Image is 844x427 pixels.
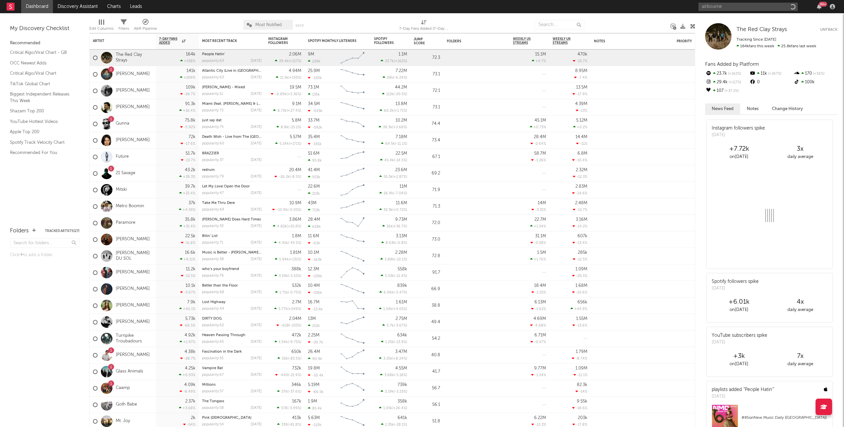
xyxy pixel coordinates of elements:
[271,92,301,96] div: ( )
[737,38,776,42] span: Tracking Since: [DATE]
[251,125,262,129] div: [DATE]
[308,118,319,123] div: 33.7M
[251,109,262,112] div: [DATE]
[575,135,587,139] div: 14.4M
[765,103,810,114] button: Change History
[414,136,440,144] div: 73.4
[202,185,262,188] div: Let My Love Open the Door
[385,142,395,146] span: 64.5k
[202,39,252,43] div: Most Recent Track
[180,92,195,96] div: -26.7 %
[737,44,816,48] span: 25.8k fans last week
[712,132,765,138] div: [DATE]
[202,367,223,370] a: Vampire Bat
[399,52,407,57] div: 1.1M
[295,24,304,27] button: Save
[202,158,224,162] div: popularity: 37
[116,418,130,424] a: Mt. Joy
[202,168,262,172] div: redrum
[793,78,837,87] div: 100k
[396,118,407,123] div: 10.2M
[308,69,320,73] div: 25.9M
[513,37,536,45] span: Weekly US Streams
[414,70,440,78] div: 73.1
[290,59,300,63] span: +117 %
[202,69,262,73] div: Atlantic City (Live in Jersey) [feat. Bruce Springsteen and Kings of Leon]
[677,39,703,43] div: Priority
[385,59,394,63] span: 23.7k
[308,201,316,205] div: 43M
[10,251,79,259] div: Click to add a folder.
[737,44,774,48] span: 164k fans this week
[308,142,321,146] div: -191k
[576,118,587,123] div: 5.12M
[116,251,152,262] a: [PERSON_NAME] DU SOL
[185,118,195,123] div: 75.8k
[202,175,224,178] div: popularity: 79
[594,39,660,43] div: Notes
[817,4,822,9] button: 99+
[186,85,195,90] div: 109k
[202,251,285,254] a: Music is Better - [PERSON_NAME] DU SOL Remix
[414,203,440,211] div: 71.3
[10,118,73,125] a: YouTube Hottest Videos
[289,52,301,57] div: 2.06M
[728,81,741,84] span: +117 %
[712,125,765,132] div: Instagram followers spike
[10,80,73,88] a: TikTok Global Chart
[399,17,449,36] div: 7-Day Fans Added (7-Day Fans Added)
[134,25,157,33] div: A&R Pipeline
[308,59,320,63] div: 229k
[202,109,224,112] div: popularity: 72
[186,151,195,156] div: 51.7k
[292,118,301,123] div: 5.8M
[275,141,301,146] div: ( )
[770,153,831,161] div: daily average
[116,385,130,391] a: Caamp
[288,93,300,96] span: +5.36 %
[400,184,407,189] div: 11M
[708,145,770,153] div: +7.72k
[202,317,222,321] a: DIRTY DOG
[288,109,300,113] span: +27.4 %
[338,149,367,165] svg: Chart title
[116,237,150,242] a: [PERSON_NAME]
[10,39,79,47] div: Recommended
[708,153,770,161] div: on [DATE]
[308,151,319,156] div: 51.6M
[116,88,150,94] a: [PERSON_NAME]
[202,218,261,221] a: [PERSON_NAME] Does Hard Times
[338,116,367,132] svg: Chart title
[202,102,262,106] div: Miami (feat. Lil Wayne & Rick Ross)
[202,69,354,73] a: Atlantic City (Live in [GEOGRAPHIC_DATA]) [feat. [PERSON_NAME] and [PERSON_NAME]]
[202,284,238,288] a: Better than the Floor
[572,92,587,96] div: -17.9 %
[575,184,587,189] div: 2.83M
[534,118,546,123] div: 45.1M
[116,171,135,176] a: 21 Savage
[279,59,289,63] span: 29.4k
[159,37,180,45] span: 7-Day Fans Added
[116,402,137,408] a: Goth Babe
[414,153,440,161] div: 67.1
[393,126,406,129] span: +3.68 %
[289,126,300,129] span: -25.1 %
[179,208,195,212] div: +4.59 %
[338,50,367,66] svg: Chart title
[276,75,301,80] div: ( )
[740,103,765,114] button: Notes
[380,158,407,162] div: ( )
[202,92,223,96] div: popularity: 11
[202,135,287,139] a: Death Wish - Live from The [GEOGRAPHIC_DATA]
[395,59,406,63] span: +162 %
[727,72,741,76] span: +162 %
[202,400,224,403] a: The Tongass
[308,184,320,189] div: 22.6M
[531,158,546,162] div: -1.26 %
[202,59,224,63] div: popularity: 63
[290,85,301,90] div: 19.5M
[530,125,546,129] div: +0.73 %
[116,303,150,308] a: [PERSON_NAME]
[399,25,449,33] div: 7-Day Fans Added (7-Day Fans Added)
[770,145,831,153] div: 3 x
